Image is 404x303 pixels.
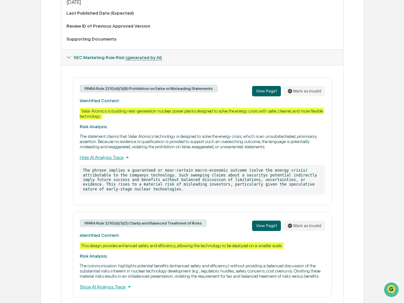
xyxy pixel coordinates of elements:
div: Show AI Analysis Trace [80,283,325,290]
strong: Identified Content: [80,98,120,103]
a: 🔎Data Lookup [4,91,43,103]
button: View Page1 [252,86,281,96]
span: Data Lookup [13,94,41,101]
iframe: Open customer support [383,282,401,299]
div: Last Published Date (Expected) [66,10,338,16]
button: View Page1 [252,221,281,231]
a: 🖐️Preclearance [4,79,44,91]
div: FINRA Rule 2210(d)(1)(B) Prohibition on False or Misleading Statements [80,85,218,92]
div: We're available if you need us! [22,56,82,61]
span: SEC Marketing Rule Risk [74,55,162,60]
div: FINRA Rule 2210(d)(1)(D) Clarity and Balanced Treatment of Risks [80,219,207,227]
span: Attestations [53,82,80,88]
div: SEC Marketing Rule Risk (generated by AI) [61,50,343,65]
strong: Risk Analysis: [80,124,108,129]
p: How can we help? [6,14,118,24]
p: The phrase implies a guaranteed or near-certain macro-economic outcome (solve the energy crisis) ... [80,165,325,195]
a: Powered byPylon [46,110,78,115]
button: Mark as invalid [283,86,325,96]
div: Review ID of Previous Approved Version [66,23,338,29]
div: Start new chat [22,50,106,56]
strong: Identified Content: [80,233,120,238]
div: This design provides enhanced safety and efficiency, allowing the technology to be deployed on a ... [80,242,284,249]
p: The communication highlights potential benefits (enhanced safety and efficiency) without providin... [80,263,325,279]
span: Preclearance [13,82,42,88]
div: 🔎 [6,95,12,100]
button: Start new chat [110,52,118,59]
div: Valar Atomics is building next-generation nuclear power plants designed to solve the energy crisi... [80,108,324,119]
button: Mark as invalid [283,221,325,231]
div: 🖐️ [6,82,12,88]
p: The statement claims that Valar Atomics technology is designed to solve the energy crisis, which ... [80,134,325,149]
img: 1746055101610-c473b297-6a78-478c-a979-82029cc54cd1 [6,50,18,61]
strong: Risk Analysis: [80,253,108,259]
div: 🗄️ [47,82,52,88]
div: Supporting Documents [66,36,338,42]
div: Hide AI Analysis Trace [80,154,325,161]
span: Pylon [64,110,78,115]
u: (generated by AI) [125,55,162,60]
a: 🗄️Attestations [44,79,83,91]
